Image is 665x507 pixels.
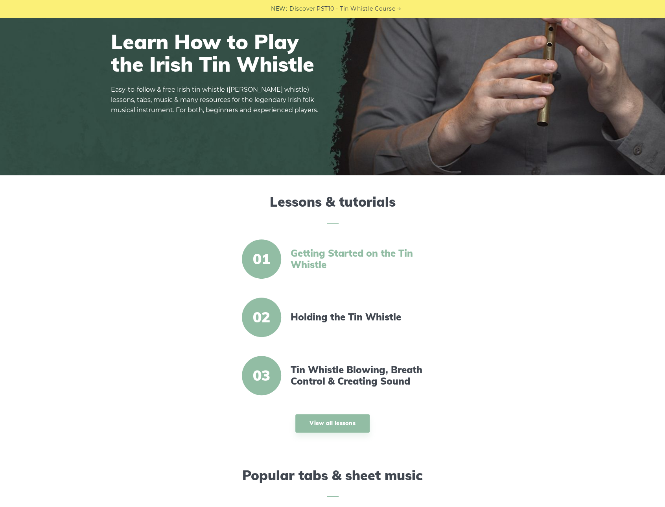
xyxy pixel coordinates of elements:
span: 01 [242,239,281,279]
h2: Popular tabs & sheet music [111,468,554,497]
p: Easy-to-follow & free Irish tin whistle ([PERSON_NAME] whistle) lessons, tabs, music & many resou... [111,85,323,115]
span: Discover [289,4,315,13]
a: Getting Started on the Tin Whistle [291,248,426,270]
a: Holding the Tin Whistle [291,311,426,323]
h2: Lessons & tutorials [111,194,554,224]
span: NEW: [271,4,287,13]
h1: Learn How to Play the Irish Tin Whistle [111,30,323,75]
a: PST10 - Tin Whistle Course [317,4,395,13]
span: 02 [242,298,281,337]
a: View all lessons [295,414,370,433]
span: 03 [242,356,281,395]
a: Tin Whistle Blowing, Breath Control & Creating Sound [291,364,426,387]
